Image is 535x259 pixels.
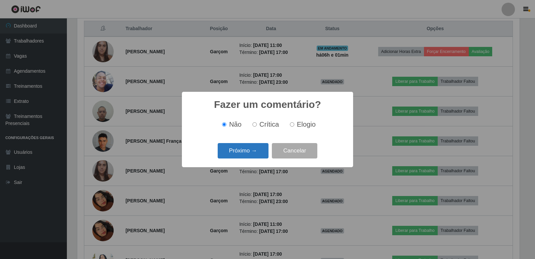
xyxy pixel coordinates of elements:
[222,122,226,127] input: Não
[229,121,241,128] span: Não
[214,99,321,111] h2: Fazer um comentário?
[290,122,294,127] input: Elogio
[297,121,316,128] span: Elogio
[218,143,269,159] button: Próximo →
[272,143,317,159] button: Cancelar
[259,121,279,128] span: Crítica
[252,122,257,127] input: Crítica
